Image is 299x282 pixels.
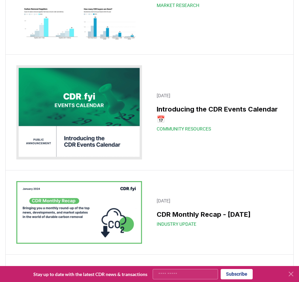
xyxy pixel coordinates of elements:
h3: Introducing the CDR Events Calendar 📅 [157,104,279,124]
span: Market Research [157,2,199,9]
img: Introducing the CDR Events Calendar 📅 blog post image [16,65,142,159]
p: [DATE] [157,92,279,99]
span: Community Resources [157,126,211,132]
h3: CDR Monthly Recap - [DATE] [157,209,279,219]
span: Industry Update [157,221,196,227]
p: [DATE] [157,197,279,204]
a: [DATE]Introducing the CDR Events Calendar 📅Community Resources [153,88,283,136]
img: CDR Monthly Recap - January 2024 blog post image [16,181,142,244]
a: [DATE]CDR Monthly Recap - [DATE]Industry Update [153,193,283,231]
